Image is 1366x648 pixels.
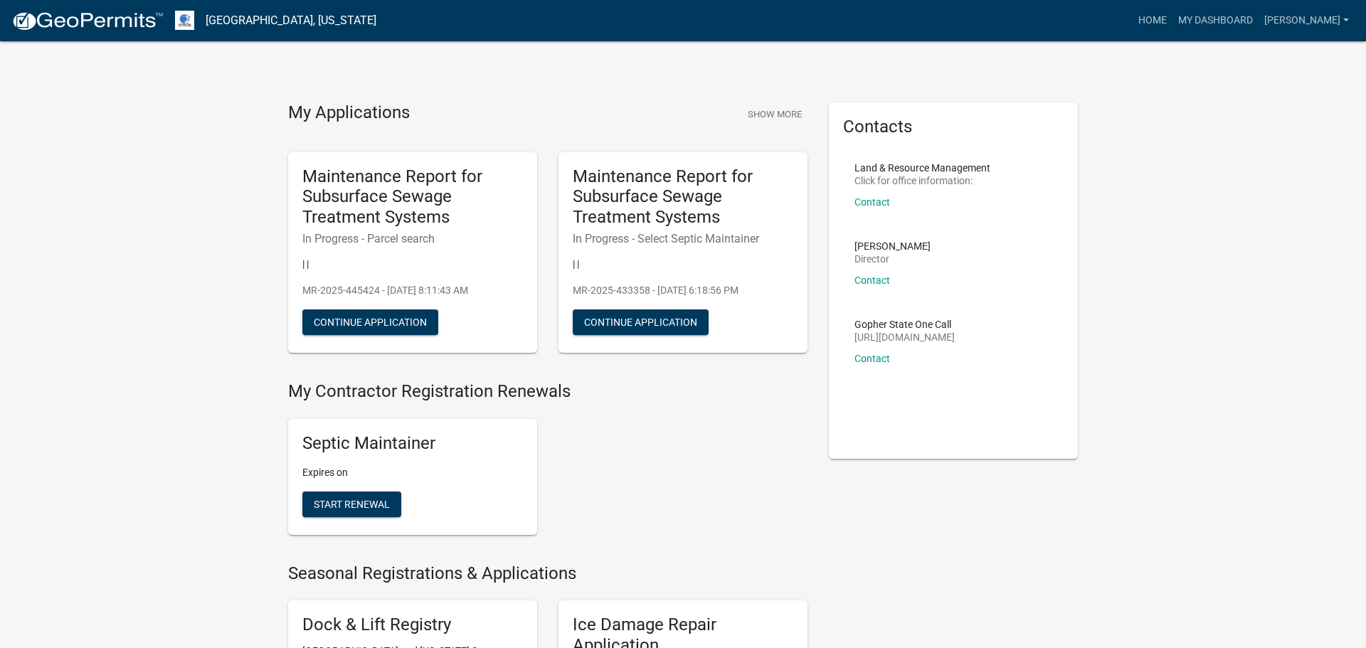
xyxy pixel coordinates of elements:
[854,176,990,186] p: Click for office information:
[742,102,808,126] button: Show More
[302,615,523,635] h5: Dock & Lift Registry
[302,465,523,480] p: Expires on
[854,275,890,286] a: Contact
[854,332,955,342] p: [URL][DOMAIN_NAME]
[302,492,401,517] button: Start Renewal
[288,381,808,402] h4: My Contractor Registration Renewals
[302,166,523,228] h5: Maintenance Report for Subsurface Sewage Treatment Systems
[573,166,793,228] h5: Maintenance Report for Subsurface Sewage Treatment Systems
[206,9,376,33] a: [GEOGRAPHIC_DATA], [US_STATE]
[843,117,1064,137] h5: Contacts
[573,232,793,245] h6: In Progress - Select Septic Maintainer
[302,283,523,298] p: MR-2025-445424 - [DATE] 8:11:43 AM
[854,196,890,208] a: Contact
[302,257,523,272] p: | |
[288,102,410,124] h4: My Applications
[573,283,793,298] p: MR-2025-433358 - [DATE] 6:18:56 PM
[175,11,194,30] img: Otter Tail County, Minnesota
[302,309,438,335] button: Continue Application
[854,319,955,329] p: Gopher State One Call
[288,381,808,546] wm-registration-list-section: My Contractor Registration Renewals
[854,163,990,173] p: Land & Resource Management
[854,353,890,364] a: Contact
[302,232,523,245] h6: In Progress - Parcel search
[314,498,390,509] span: Start Renewal
[854,241,931,251] p: [PERSON_NAME]
[573,257,793,272] p: | |
[302,433,523,454] h5: Septic Maintainer
[1259,7,1355,34] a: [PERSON_NAME]
[1133,7,1172,34] a: Home
[573,309,709,335] button: Continue Application
[1172,7,1259,34] a: My Dashboard
[288,563,808,584] h4: Seasonal Registrations & Applications
[854,254,931,264] p: Director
